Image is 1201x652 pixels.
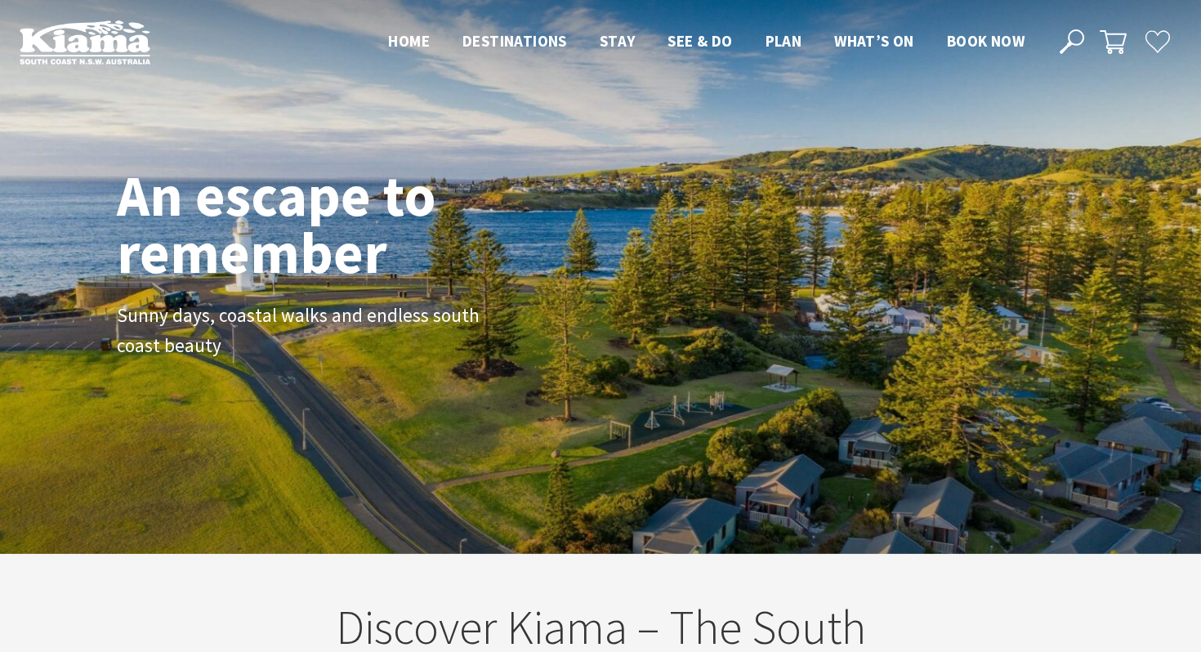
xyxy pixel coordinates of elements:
span: Home [388,31,430,51]
span: Book now [947,31,1025,51]
span: See & Do [667,31,732,51]
img: Kiama Logo [20,20,150,65]
nav: Main Menu [372,29,1041,56]
span: What’s On [834,31,914,51]
span: Destinations [462,31,567,51]
p: Sunny days, coastal walks and endless south coast beauty [117,301,484,361]
span: Stay [600,31,636,51]
h1: An escape to remember [117,167,566,281]
span: Plan [766,31,802,51]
